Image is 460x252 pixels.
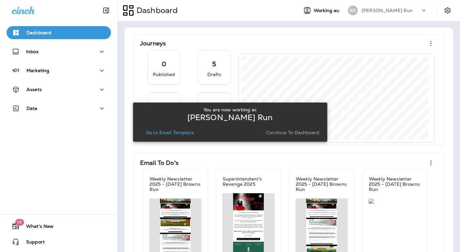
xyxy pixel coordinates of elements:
[314,8,341,13] span: Working as:
[266,130,319,135] p: Continue to Dashboard
[20,239,45,247] span: Support
[263,128,322,137] button: Continue to Dashboard
[143,128,197,137] button: Go to Email Template
[348,6,358,15] div: BR
[7,102,111,115] button: Data
[7,235,111,248] button: Support
[7,64,111,77] button: Marketing
[26,30,51,35] p: Dashboard
[15,219,24,226] span: 19
[26,68,49,73] p: Marketing
[7,83,111,96] button: Assets
[369,198,421,204] img: 09740f72-247c-41f0-8c63-6d3ff4b9a4e4.jpg
[7,26,111,39] button: Dashboard
[97,4,115,17] button: Collapse Sidebar
[203,107,257,112] p: You are now working as
[146,130,194,135] p: Go to Email Template
[362,8,413,13] p: [PERSON_NAME] Run
[26,106,38,111] p: Data
[20,224,54,231] span: What's New
[442,5,453,16] button: Settings
[187,115,273,120] p: [PERSON_NAME] Run
[369,176,420,192] p: Weekly Newsletter 2025 - [DATE] Browns Run
[26,49,39,54] p: Inbox
[26,87,42,92] p: Assets
[7,220,111,233] button: 19What's New
[7,45,111,58] button: Inbox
